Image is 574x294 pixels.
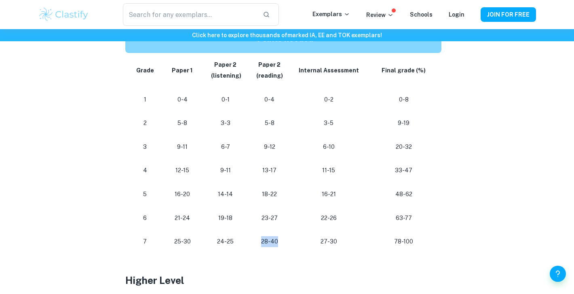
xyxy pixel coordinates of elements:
p: 16-20 [168,189,196,200]
p: Review [366,11,394,19]
p: 3 [135,142,155,152]
p: Exemplars [312,10,350,19]
p: 0-8 [373,94,435,105]
p: 4 [135,165,155,176]
img: Clastify logo [38,6,89,23]
p: 6-7 [210,142,241,152]
p: 11-15 [298,165,360,176]
p: 2 [135,118,155,129]
p: 63-77 [373,213,435,224]
p: 3-5 [298,118,360,129]
p: 16-21 [298,189,360,200]
p: 19-18 [210,213,241,224]
p: 0-4 [254,94,285,105]
button: JOIN FOR FREE [481,7,536,22]
p: 78-100 [373,236,435,247]
strong: Paper 2 (listening) [210,61,241,79]
p: 24-25 [210,236,241,247]
p: 3-3 [210,118,241,129]
p: 0-4 [168,94,196,105]
p: 22-26 [298,213,360,224]
h6: Click here to explore thousands of marked IA, EE and TOK exemplars ! [2,31,572,40]
p: 6-10 [298,142,360,152]
p: 23-27 [254,213,285,224]
p: 25-30 [168,236,196,247]
p: 20-32 [373,142,435,152]
p: 9-12 [254,142,285,152]
p: 14-14 [210,189,241,200]
a: Schools [410,11,433,18]
p: 6 [135,213,155,224]
p: 27-30 [298,236,360,247]
p: 18-22 [254,189,285,200]
p: 13-17 [254,165,285,176]
strong: Paper 2 (reading) [256,61,283,79]
p: 21-24 [168,213,196,224]
strong: Final grade (%) [382,67,426,74]
p: 33-47 [373,165,435,176]
p: 9-11 [210,165,241,176]
p: 5-8 [168,118,196,129]
p: 0-1 [210,94,241,105]
button: Help and Feedback [550,266,566,282]
strong: Internal Assessment [299,67,359,74]
p: 5 [135,189,155,200]
strong: Paper 1 [172,67,193,74]
p: 28-40 [254,236,285,247]
p: 9-11 [168,142,196,152]
p: 12-15 [168,165,196,176]
p: 0-2 [298,94,360,105]
h3: Higher Level [125,273,449,288]
p: 48-62 [373,189,435,200]
strong: Grade [136,67,154,74]
a: Login [449,11,464,18]
p: 7 [135,236,155,247]
p: 5-8 [254,118,285,129]
input: Search for any exemplars... [123,3,256,26]
p: 9-19 [373,118,435,129]
p: 1 [135,94,155,105]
